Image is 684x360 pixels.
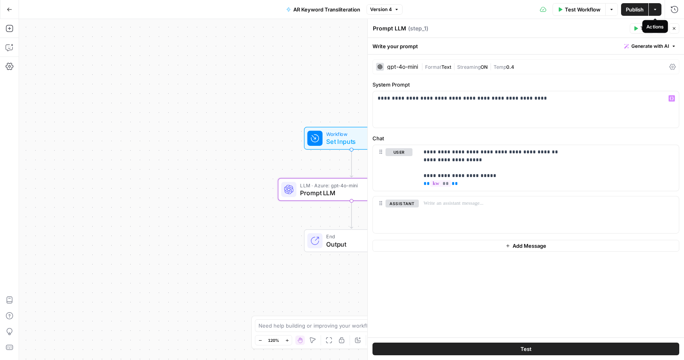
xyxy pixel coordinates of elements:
[621,3,648,16] button: Publish
[630,23,654,34] button: Test
[488,62,494,70] span: |
[326,233,391,240] span: End
[387,64,418,70] div: gpt-4o-mini
[372,240,679,252] button: Add Message
[421,62,425,70] span: |
[457,64,481,70] span: Streaming
[278,127,425,150] div: WorkflowSet InputsInputs
[408,25,428,32] span: ( step_1 )
[640,25,650,32] span: Test
[373,196,412,233] div: assistant
[646,23,663,30] div: Actions
[350,201,353,228] g: Edge from step_1 to end
[326,130,373,138] span: Workflow
[268,337,279,343] span: 120%
[494,64,506,70] span: Temp
[386,148,412,156] button: user
[281,3,365,16] button: AR Keyword Transliteration
[373,25,406,32] textarea: Prompt LLM
[300,181,400,189] span: LLM · Azure: gpt-4o-mini
[372,134,679,142] label: Chat
[326,239,391,249] span: Output
[565,6,600,13] span: Test Workflow
[481,64,488,70] span: ON
[441,64,451,70] span: Text
[278,178,425,201] div: LLM · Azure: gpt-4o-miniPrompt LLMStep 1
[506,64,514,70] span: 0.4
[386,200,419,207] button: assistant
[372,343,679,355] button: Test
[367,4,403,15] button: Version 4
[451,62,457,70] span: |
[300,188,400,198] span: Prompt LLM
[521,345,532,353] span: Test
[350,150,353,177] g: Edge from start to step_1
[278,229,425,252] div: EndOutput
[373,145,412,191] div: user
[621,41,679,51] button: Generate with AI
[368,38,684,54] div: Write your prompt
[513,242,546,250] span: Add Message
[553,3,605,16] button: Test Workflow
[293,6,360,13] span: AR Keyword Transliteration
[372,81,679,89] label: System Prompt
[631,43,669,50] span: Generate with AI
[326,137,373,146] span: Set Inputs
[425,64,441,70] span: Format
[626,6,644,13] span: Publish
[370,6,392,13] span: Version 4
